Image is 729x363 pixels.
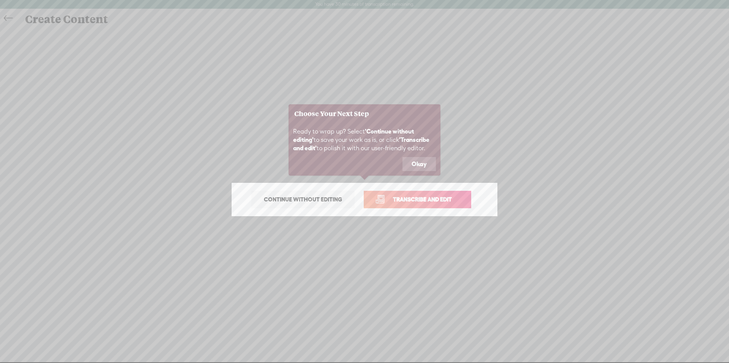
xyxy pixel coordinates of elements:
span: Transcribe and edit [385,195,460,204]
h3: Choose Your Next Step [294,110,435,117]
button: Okay [402,157,436,171]
b: 'Transcribe and edit' [293,136,429,151]
div: Ready to wrap up? Select to save your work as is, or click to polish it with our user-friendly ed... [289,123,440,157]
b: 'Continue without editing' [293,128,414,143]
span: Continue without editing [256,194,350,205]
